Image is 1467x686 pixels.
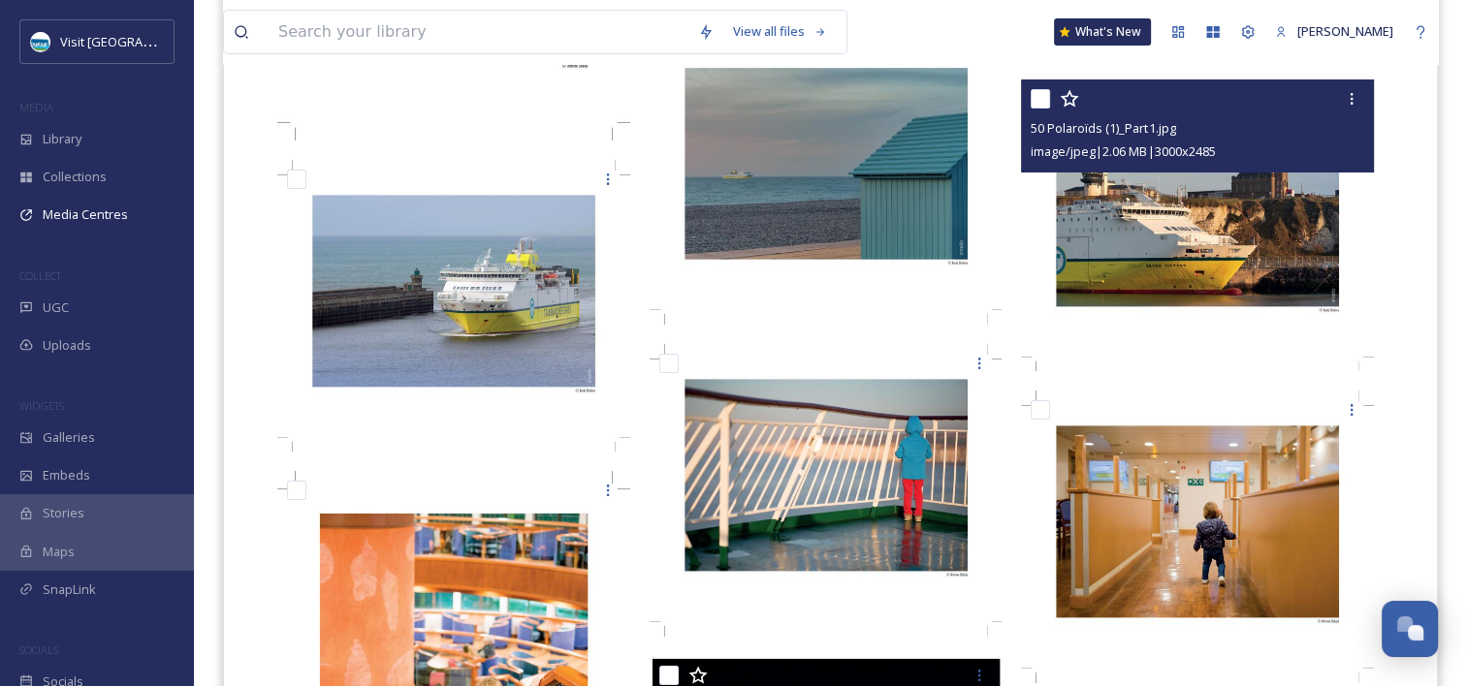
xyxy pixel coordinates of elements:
span: Stories [43,504,84,522]
img: 50 Polaroïds (1)_Part1.jpg [1021,79,1374,372]
span: Media Centres [43,205,128,224]
span: image/jpeg | 2.06 MB | 3000 x 2485 [1031,142,1215,160]
img: 50 Polaroïds (1)_Part7.jpg [1021,390,1374,683]
span: Collections [43,168,107,186]
span: Visit [GEOGRAPHIC_DATA] and [GEOGRAPHIC_DATA] [60,32,362,50]
span: Galleries [43,428,95,447]
a: View all files [723,13,837,50]
span: UGC [43,298,69,317]
span: WIDGETS [19,398,64,413]
span: COLLECT [19,268,61,283]
span: SOCIALS [19,642,58,657]
img: 50 Polaroïds (1)_Part8.jpg [650,344,1003,637]
span: Library [43,130,81,148]
span: 50 Polaroïds (1)_Part1.jpg [1031,119,1175,137]
img: 50 Polaroïds (1)_Part3.jpg [277,160,630,452]
button: Open Chat [1382,601,1438,657]
span: Uploads [43,336,91,355]
input: Search your library [269,11,688,53]
span: MEDIA [19,100,53,114]
span: [PERSON_NAME] [1297,22,1393,40]
img: 50 Polaroïds (1)_Part2.jpg [650,33,1003,326]
img: Capture.JPG [31,32,50,51]
a: [PERSON_NAME] [1265,13,1403,50]
span: Maps [43,543,75,561]
a: What's New [1054,18,1151,46]
span: SnapLink [43,580,96,599]
span: Embeds [43,466,90,484]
